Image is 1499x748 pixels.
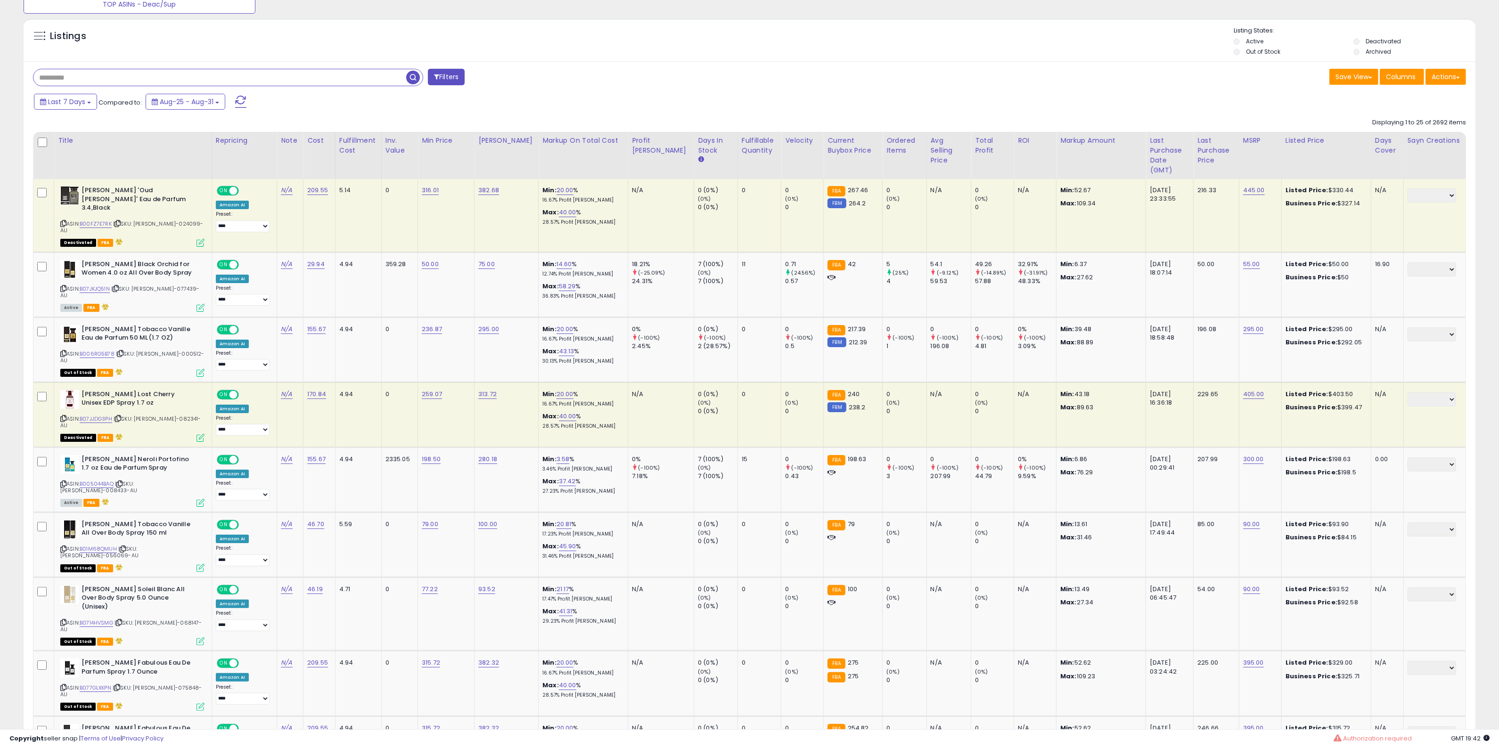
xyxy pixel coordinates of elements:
div: 4 [886,277,926,285]
div: N/A [931,390,964,398]
div: 11 [742,260,774,268]
span: All listings that are unavailable for purchase on Amazon for any reason other than out-of-stock [60,239,96,247]
a: 45.90 [559,542,576,551]
div: N/A [1375,325,1396,333]
a: 75.00 [478,260,495,269]
div: Current Buybox Price [827,136,878,155]
a: 40.00 [559,681,576,690]
b: [PERSON_NAME] Tobacco Vanille Eau de Parfum 50 ML(1.7 OZ) [82,325,196,345]
button: Save View [1329,69,1378,85]
div: 7 (100%) [698,260,737,268]
a: 236.87 [422,325,442,334]
div: [DATE] 18:58:48 [1150,325,1186,342]
a: 46.19 [307,585,323,594]
a: B077GLXKPN [80,684,111,692]
div: [PERSON_NAME] [478,136,534,146]
div: Last Purchase Price [1197,136,1235,165]
img: 41Kjl0EkYRL._SL40_.jpg [60,520,79,539]
b: Min: [542,186,557,195]
div: Ordered Items [886,136,922,155]
div: Preset: [216,211,270,232]
div: 0 [886,186,926,195]
small: FBM [827,337,846,347]
div: 0 [785,390,823,398]
p: 109.34 [1060,199,1139,208]
div: 7 (100%) [698,277,737,285]
a: 46.70 [307,520,324,529]
label: Out of Stock [1246,48,1280,56]
a: B07JKJQ51N [80,285,110,293]
small: (0%) [975,195,988,203]
a: N/A [281,186,292,195]
div: 0 (0%) [698,390,737,398]
div: MSRP [1243,136,1278,146]
p: 52.67 [1060,186,1139,195]
p: 88.89 [1060,338,1139,347]
div: 32.91% [1018,260,1056,268]
small: (-9.12%) [937,269,958,276]
p: 6.37 [1060,260,1139,268]
div: 0 [742,390,774,398]
b: Business Price: [1286,338,1337,347]
span: 264.2 [849,199,866,208]
p: 27.62 [1060,273,1139,282]
small: (-14.89%) [981,269,1006,276]
div: 0 [785,325,823,333]
div: $295.00 [1286,325,1364,333]
p: 30.13% Profit [PERSON_NAME] [542,358,621,365]
div: Displaying 1 to 25 of 2692 items [1372,118,1466,127]
a: 259.07 [422,390,442,399]
div: 0 [785,186,823,195]
a: 58.29 [559,282,576,291]
a: 295.00 [478,325,499,334]
span: 267.46 [848,186,868,195]
div: % [542,282,621,300]
a: 382.32 [478,658,499,667]
small: FBA [827,325,845,335]
a: 155.67 [307,455,326,464]
small: (-100%) [1024,334,1046,341]
img: 31I8GSZ5QbS._SL40_.jpg [60,585,79,604]
a: N/A [281,585,292,594]
span: 212.39 [849,338,868,347]
a: 90.00 [1243,585,1260,594]
b: Listed Price: [1286,390,1328,398]
small: (-100%) [893,334,914,341]
b: [PERSON_NAME] 'Oud [PERSON_NAME]' Eau de Parfum 3.4,Black [82,186,196,215]
div: Preset: [216,350,270,371]
button: Last 7 Days [34,94,97,110]
strong: Max: [1060,273,1077,282]
span: OFF [238,260,253,268]
small: Days In Stock. [698,155,704,164]
div: N/A [632,186,687,195]
div: Days In Stock [698,136,734,155]
a: B005044BAQ [80,480,114,488]
div: 50.00 [1197,260,1232,268]
div: Inv. value [385,136,414,155]
div: $50 [1286,273,1364,282]
p: 36.83% Profit [PERSON_NAME] [542,293,621,300]
div: N/A [632,390,687,398]
button: Filters [428,69,465,85]
div: 0 [975,186,1014,195]
a: 198.50 [422,455,441,464]
div: 0 [886,325,926,333]
small: FBM [827,198,846,208]
a: 209.55 [307,658,328,667]
strong: Min: [1060,260,1074,268]
b: Max: [542,282,559,291]
p: 12.74% Profit [PERSON_NAME] [542,271,621,277]
div: 0% [1018,325,1056,333]
div: 0 (0%) [698,203,737,211]
div: 0 (0%) [698,325,737,333]
div: 0 [886,203,926,211]
div: 0 [742,186,774,195]
th: The percentage added to the cost of goods (COGS) that forms the calculator for Min & Max prices. [539,132,628,179]
div: N/A [1018,390,1049,398]
img: 41gGLT-OxXL._SL40_.jpg [60,325,79,344]
small: (0%) [698,269,711,276]
div: Title [58,136,208,146]
p: 39.48 [1060,325,1139,333]
div: 0 [742,325,774,333]
div: ASIN: [60,186,205,246]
